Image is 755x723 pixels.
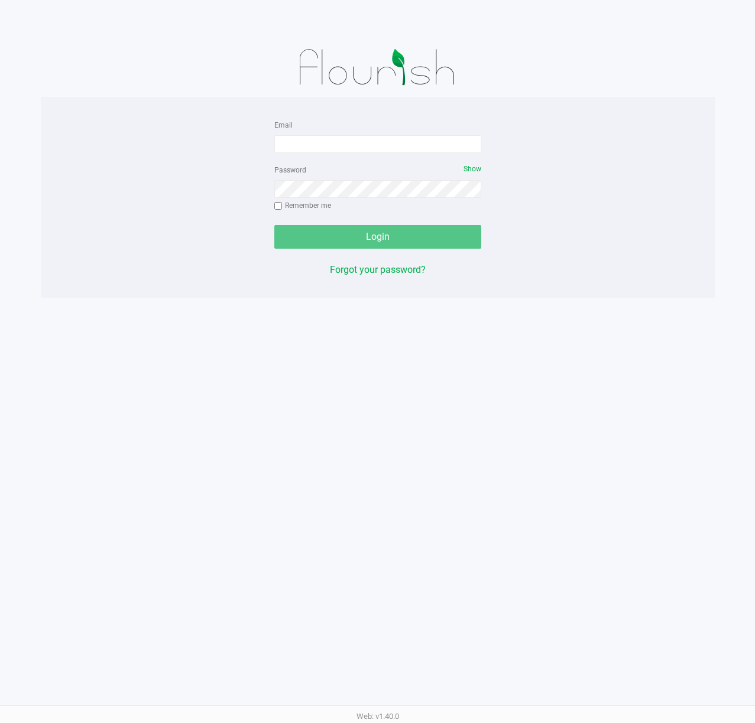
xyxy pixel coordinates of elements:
label: Email [274,120,293,131]
span: Show [464,165,481,173]
input: Remember me [274,202,283,210]
label: Password [274,165,306,175]
span: Web: v1.40.0 [357,712,399,721]
label: Remember me [274,200,331,211]
button: Forgot your password? [330,263,426,277]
